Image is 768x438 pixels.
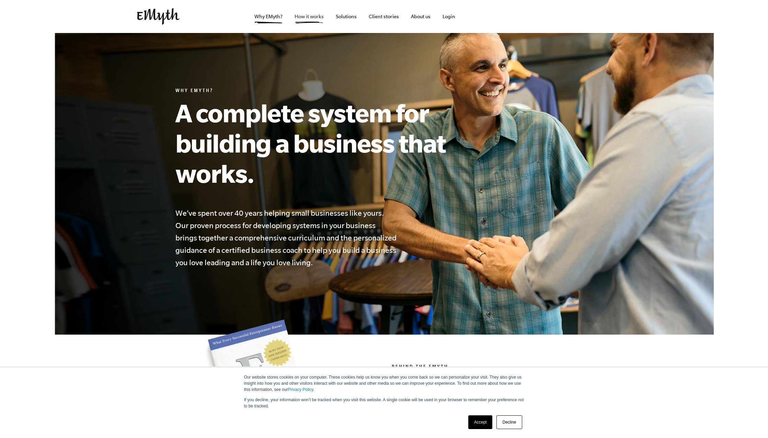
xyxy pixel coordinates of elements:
[244,374,524,393] p: Our website stores cookies on your computer. These cookies help us know you when you come back so...
[392,364,559,371] h6: Behind the EMyth
[288,387,313,392] a: Privacy Policy
[496,415,522,429] a: Decline
[484,9,556,24] iframe: Embedded CTA
[175,98,478,188] h1: A complete system for building a business that works.
[468,415,493,429] a: Accept
[175,88,478,95] h6: Why EMyth?
[137,8,180,25] img: EMyth
[559,9,631,24] iframe: Embedded CTA
[244,397,524,409] p: If you decline, your information won’t be tracked when you visit this website. A single cookie wi...
[175,207,398,269] h4: We’ve spent over 40 years helping small businesses like yours. Our proven process for developing ...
